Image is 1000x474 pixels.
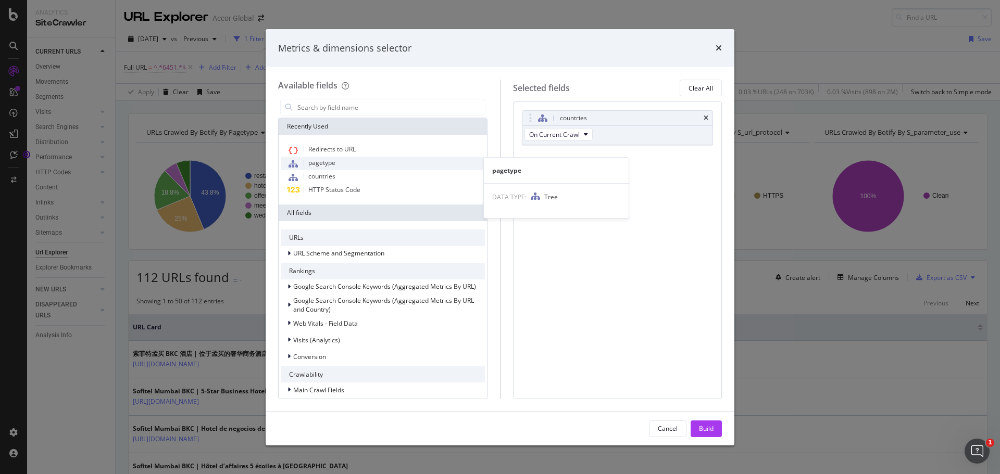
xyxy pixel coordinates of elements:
span: Web Vitals - Field Data [293,319,358,328]
input: Search by field name [296,99,485,115]
span: On Current Crawl [529,130,580,139]
span: Redirects to URL [308,145,356,153]
div: Clear All [689,84,713,93]
span: DATA TYPE: [492,193,527,201]
button: Clear All [680,80,722,96]
div: Metrics & dimensions selector [278,42,411,55]
div: Selected fields [513,82,570,94]
button: Cancel [649,420,686,437]
div: Recently Used [279,118,487,135]
div: URLs [281,229,485,246]
div: Crawlability [281,366,485,382]
span: Conversion [293,352,326,361]
div: Available fields [278,80,337,91]
div: times [704,115,708,121]
iframe: Intercom live chat [965,439,990,464]
div: countriestimesOn Current Crawl [522,110,714,145]
span: 1 [986,439,994,447]
div: times [716,42,722,55]
span: pagetype [308,158,335,167]
span: Visits (Analytics) [293,336,340,344]
div: Rankings [281,263,485,279]
span: HTTP Status Code [308,185,360,194]
div: All fields [279,204,487,221]
span: countries [308,172,335,181]
div: Build [699,424,714,433]
span: Main Crawl Fields [293,386,344,394]
span: Tree [544,193,558,201]
button: Build [691,420,722,437]
button: On Current Crawl [524,128,593,140]
span: Google Search Console Keywords (Aggregated Metrics By URL) [293,282,476,291]
div: modal [266,29,734,445]
span: URL Scheme and Segmentation [293,249,384,258]
div: countries [560,113,587,123]
div: Cancel [658,424,678,433]
div: pagetype [484,166,629,175]
span: Google Search Console Keywords (Aggregated Metrics By URL and Country) [293,296,474,314]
